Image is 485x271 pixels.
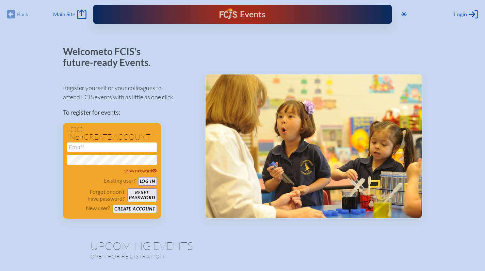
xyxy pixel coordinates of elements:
[53,11,75,18] span: Main Site
[53,10,86,19] a: Main Site
[124,168,157,173] span: Show Password
[179,8,306,20] div: FCIS Events — Future ready
[67,126,157,141] h1: Log in create account
[86,205,110,211] p: New user?
[67,142,157,152] input: Email
[63,83,194,102] p: Register yourself or your colleagues to attend FCIS events with as little as one click.
[454,11,467,18] span: Login
[103,177,135,184] p: Existing user?
[113,205,157,213] button: Create account
[127,188,157,202] button: Resetpassword
[67,188,125,202] p: Forgot or don’t have password?
[63,108,194,117] p: To register for events:
[206,74,422,218] img: Events
[90,240,395,251] h1: Upcoming Events
[63,46,158,68] p: Welcome to FCIS’s future-ready Events.
[138,177,157,186] button: Log in
[75,134,84,141] span: or
[90,253,270,260] p: Open for registration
